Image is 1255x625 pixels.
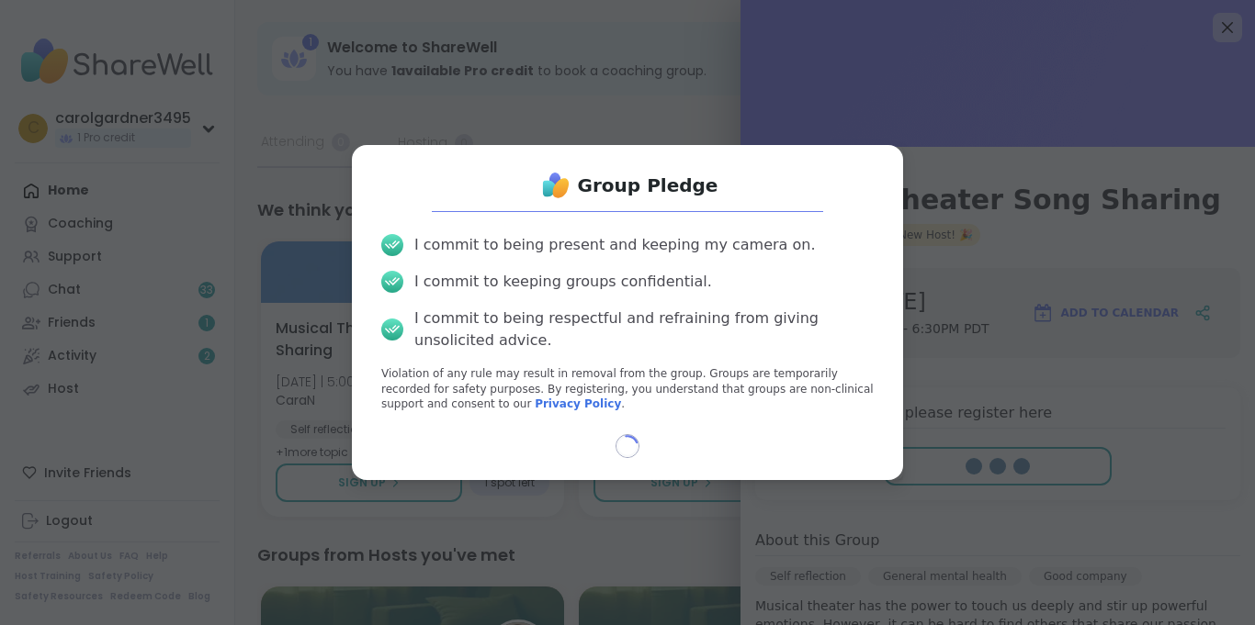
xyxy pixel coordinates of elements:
a: Privacy Policy [535,397,621,410]
p: Violation of any rule may result in removal from the group. Groups are temporarily recorded for s... [381,366,874,412]
div: I commit to being respectful and refraining from giving unsolicited advice. [414,307,874,352]
div: I commit to keeping groups confidential. [414,271,712,293]
div: I commit to being present and keeping my camera on. [414,234,815,256]
h1: Group Pledge [578,173,718,198]
img: ShareWell Logo [537,167,574,204]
